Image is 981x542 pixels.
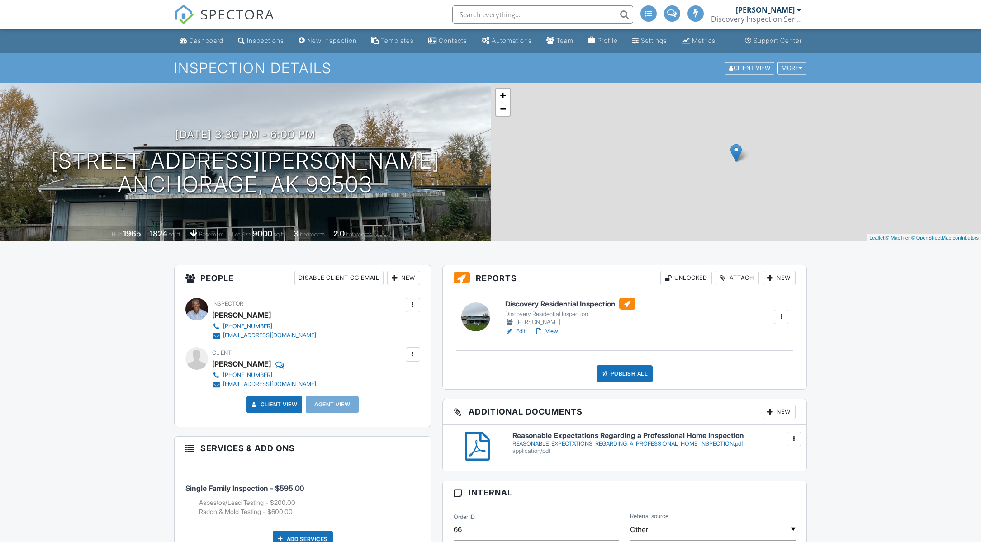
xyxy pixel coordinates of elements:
[294,229,299,238] div: 3
[223,372,272,379] div: [PHONE_NUMBER]
[300,231,325,238] span: bedrooms
[724,64,777,71] a: Client View
[189,37,223,44] div: Dashboard
[176,33,227,49] a: Dashboard
[584,33,621,49] a: Company Profile
[478,33,536,49] a: Automations (Advanced)
[512,432,796,455] a: Reasonable Expectations Regarding a Professional Home Inspection REASONABLE_EXPECTATIONS_REGARDIN...
[51,149,440,197] h1: [STREET_ADDRESS][PERSON_NAME] Anchorage, AK 99503
[725,62,774,74] div: Client View
[543,33,577,49] a: Team
[556,37,573,44] div: Team
[454,513,475,521] label: Order ID
[629,33,671,49] a: Settings
[443,399,807,425] h3: Additional Documents
[212,331,316,340] a: [EMAIL_ADDRESS][DOMAIN_NAME]
[223,323,272,330] div: [PHONE_NUMBER]
[741,33,806,49] a: Support Center
[175,128,315,141] h3: [DATE] 3:30 pm - 6:00 pm
[212,300,243,307] span: Inspector
[869,235,884,240] a: Leaflet
[212,357,271,371] div: [PERSON_NAME]
[199,507,420,516] li: Add on: Radon & Mold Testing
[333,229,345,238] div: 2.0
[250,400,298,409] a: Client View
[223,381,316,388] div: [EMAIL_ADDRESS][DOMAIN_NAME]
[274,231,285,238] span: sq.ft.
[597,365,653,382] div: Publish All
[911,235,979,240] a: © OpenStreetMap contributors
[252,229,272,238] div: 9000
[660,271,712,285] div: Unlocked
[212,308,271,322] div: [PERSON_NAME]
[346,231,372,238] span: bathrooms
[123,229,141,238] div: 1965
[175,437,431,460] h3: Services & Add ons
[763,405,796,419] div: New
[247,37,284,44] div: Inspections
[452,5,633,24] input: Search everything...
[174,5,194,24] img: The Best Home Inspection Software - Spectora
[597,37,618,44] div: Profile
[200,5,275,24] span: SPECTORA
[234,33,288,49] a: Inspections
[505,318,635,327] div: [PERSON_NAME]
[505,298,635,310] h6: Discovery Residential Inspection
[212,349,232,356] span: Client
[294,271,384,285] div: Disable Client CC Email
[496,102,510,116] a: Zoom out
[212,380,316,389] a: [EMAIL_ADDRESS][DOMAIN_NAME]
[199,498,420,508] li: Add on: Asbestos/Lead Testing
[381,37,414,44] div: Templates
[777,62,806,74] div: More
[169,231,181,238] span: sq. ft.
[512,448,796,455] div: application/pdf
[387,271,420,285] div: New
[867,234,981,242] div: |
[886,235,910,240] a: © MapTiler
[174,12,275,31] a: SPECTORA
[185,467,420,523] li: Service: Single Family Inspection
[736,5,795,14] div: [PERSON_NAME]
[763,271,796,285] div: New
[496,89,510,102] a: Zoom in
[150,229,167,238] div: 1824
[425,33,471,49] a: Contacts
[630,512,668,520] label: Referral source
[505,311,635,318] div: Discovery Residential Inspection
[512,432,796,440] h6: Reasonable Expectations Regarding a Professional Home Inspection
[199,231,223,238] span: basement
[505,327,526,336] a: Edit
[175,265,431,291] h3: People
[443,481,807,504] h3: Internal
[439,37,467,44] div: Contacts
[212,322,316,331] a: [PHONE_NUMBER]
[295,33,360,49] a: New Inspection
[212,371,316,380] a: [PHONE_NUMBER]
[692,37,716,44] div: Metrics
[443,265,807,291] h3: Reports
[716,271,759,285] div: Attach
[678,33,719,49] a: Metrics
[711,14,801,24] div: Discovery Inspection Services
[492,37,532,44] div: Automations
[232,231,251,238] span: Lot Size
[505,298,635,327] a: Discovery Residential Inspection Discovery Residential Inspection [PERSON_NAME]
[368,33,417,49] a: Templates
[641,37,667,44] div: Settings
[112,231,122,238] span: Built
[512,440,796,448] div: REASONABLE_EXPECTATIONS_REGARDING_A_PROFESSIONAL_HOME_INSPECTION.pdf
[754,37,802,44] div: Support Center
[185,484,304,493] span: Single Family Inspection - $595.00
[535,327,558,336] a: View
[174,60,807,76] h1: Inspection Details
[307,37,357,44] div: New Inspection
[223,332,316,339] div: [EMAIL_ADDRESS][DOMAIN_NAME]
